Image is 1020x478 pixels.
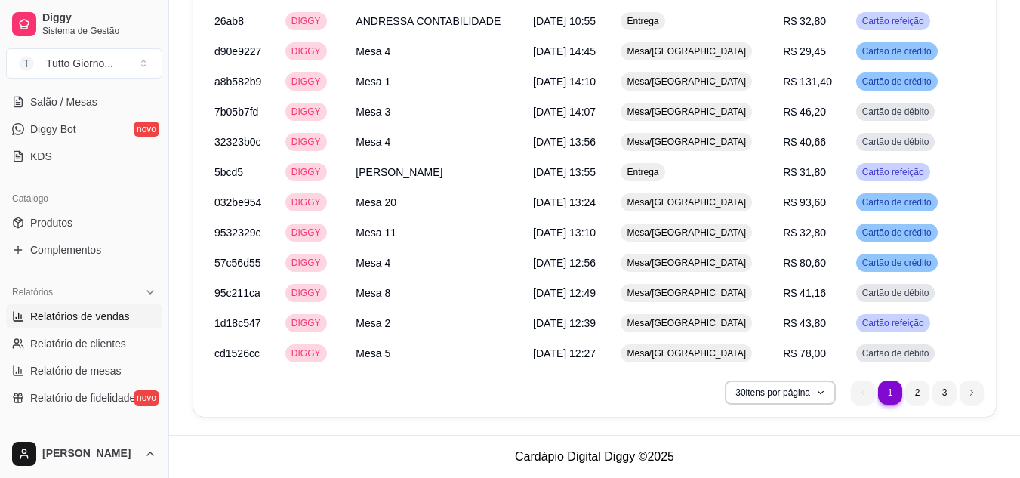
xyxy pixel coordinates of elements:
[214,15,244,27] span: 26ab8
[214,227,261,239] span: 9532329c
[347,6,524,36] td: ANDRESSA CONTABILIDADE
[347,248,524,278] td: Mesa 4
[624,257,749,269] span: Mesa/[GEOGRAPHIC_DATA]
[859,317,927,329] span: Cartão refeição
[214,166,243,178] span: 5bcd5
[288,76,324,88] span: DIGGY
[6,332,162,356] a: Relatório de clientes
[347,97,524,127] td: Mesa 3
[19,56,34,71] span: T
[859,347,932,359] span: Cartão de débito
[783,76,832,88] span: R$ 131,40
[214,317,261,329] span: 1d18c547
[783,166,826,178] span: R$ 31,80
[30,94,97,109] span: Salão / Mesas
[6,238,162,262] a: Complementos
[783,257,826,269] span: R$ 80,60
[932,381,957,405] li: pagination item 3
[347,157,524,187] td: [PERSON_NAME]
[288,196,324,208] span: DIGGY
[347,308,524,338] td: Mesa 2
[533,15,596,27] span: [DATE] 10:55
[347,66,524,97] td: Mesa 1
[288,136,324,148] span: DIGGY
[859,136,932,148] span: Cartão de débito
[624,227,749,239] span: Mesa/[GEOGRAPHIC_DATA]
[288,347,324,359] span: DIGGY
[169,435,1020,478] footer: Cardápio Digital Diggy © 2025
[214,257,261,269] span: 57c56d55
[783,287,826,299] span: R$ 41,16
[533,347,596,359] span: [DATE] 12:27
[533,317,596,329] span: [DATE] 12:39
[783,45,826,57] span: R$ 29,45
[624,45,749,57] span: Mesa/[GEOGRAPHIC_DATA]
[30,336,126,351] span: Relatório de clientes
[6,386,162,410] a: Relatório de fidelidadenovo
[6,90,162,114] a: Salão / Mesas
[42,11,156,25] span: Diggy
[783,317,826,329] span: R$ 43,80
[783,106,826,118] span: R$ 46,20
[783,15,826,27] span: R$ 32,80
[30,149,52,164] span: KDS
[624,136,749,148] span: Mesa/[GEOGRAPHIC_DATA]
[288,287,324,299] span: DIGGY
[859,106,932,118] span: Cartão de débito
[30,363,122,378] span: Relatório de mesas
[783,227,826,239] span: R$ 32,80
[6,48,162,79] button: Select a team
[859,227,935,239] span: Cartão de crédito
[6,144,162,168] a: KDS
[725,381,836,405] button: 30itens por página
[30,309,130,324] span: Relatórios de vendas
[533,227,596,239] span: [DATE] 13:10
[843,373,991,412] nav: pagination navigation
[533,166,596,178] span: [DATE] 13:55
[42,447,138,461] span: [PERSON_NAME]
[347,36,524,66] td: Mesa 4
[878,381,902,405] li: pagination item 1 active
[214,347,260,359] span: cd1526cc
[859,45,935,57] span: Cartão de crédito
[859,15,927,27] span: Cartão refeição
[42,25,156,37] span: Sistema de Gestão
[288,227,324,239] span: DIGGY
[624,287,749,299] span: Mesa/[GEOGRAPHIC_DATA]
[624,106,749,118] span: Mesa/[GEOGRAPHIC_DATA]
[859,76,935,88] span: Cartão de crédito
[46,56,113,71] div: Tutto Giorno ...
[288,15,324,27] span: DIGGY
[12,286,53,298] span: Relatórios
[533,196,596,208] span: [DATE] 13:24
[6,359,162,383] a: Relatório de mesas
[859,166,927,178] span: Cartão refeição
[783,136,826,148] span: R$ 40,66
[6,117,162,141] a: Diggy Botnovo
[6,211,162,235] a: Produtos
[624,166,661,178] span: Entrega
[347,127,524,157] td: Mesa 4
[624,15,661,27] span: Entrega
[859,257,935,269] span: Cartão de crédito
[624,347,749,359] span: Mesa/[GEOGRAPHIC_DATA]
[6,436,162,472] button: [PERSON_NAME]
[214,45,261,57] span: d90e9227
[533,287,596,299] span: [DATE] 12:49
[347,217,524,248] td: Mesa 11
[6,428,162,452] div: Gerenciar
[859,287,932,299] span: Cartão de débito
[214,106,258,118] span: 7b05b7fd
[6,304,162,328] a: Relatórios de vendas
[905,381,929,405] li: pagination item 2
[347,338,524,369] td: Mesa 5
[30,390,135,406] span: Relatório de fidelidade
[533,136,596,148] span: [DATE] 13:56
[347,278,524,308] td: Mesa 8
[347,187,524,217] td: Mesa 20
[6,6,162,42] a: DiggySistema de Gestão
[288,257,324,269] span: DIGGY
[624,76,749,88] span: Mesa/[GEOGRAPHIC_DATA]
[533,45,596,57] span: [DATE] 14:45
[533,257,596,269] span: [DATE] 12:56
